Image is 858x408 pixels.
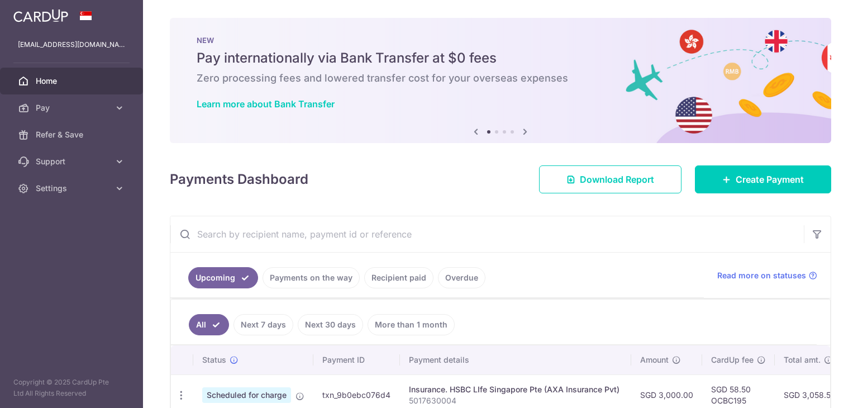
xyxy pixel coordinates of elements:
span: Read more on statuses [717,270,806,281]
p: [EMAIL_ADDRESS][DOMAIN_NAME] [18,39,125,50]
a: Next 30 days [298,314,363,335]
span: Scheduled for charge [202,387,291,403]
span: Support [36,156,109,167]
th: Payment details [400,345,631,374]
h5: Pay internationally via Bank Transfer at $0 fees [197,49,804,67]
a: Learn more about Bank Transfer [197,98,335,110]
span: Create Payment [736,173,804,186]
a: Overdue [438,267,485,288]
span: Download Report [580,173,654,186]
span: Status [202,354,226,366]
h6: Zero processing fees and lowered transfer cost for your overseas expenses [197,72,804,85]
h4: Payments Dashboard [170,169,308,189]
p: NEW [197,36,804,45]
a: Upcoming [188,267,258,288]
a: Download Report [539,165,681,193]
span: CardUp fee [711,354,754,366]
a: More than 1 month [368,314,455,335]
a: Recipient paid [364,267,433,288]
span: Home [36,75,109,87]
a: Create Payment [695,165,831,193]
a: Read more on statuses [717,270,817,281]
a: All [189,314,229,335]
span: Total amt. [784,354,821,366]
img: Bank transfer banner [170,18,831,143]
img: CardUp [13,9,68,22]
span: Pay [36,102,109,113]
div: Insurance. HSBC LIfe Singapore Pte (AXA Insurance Pvt) [409,384,622,395]
span: Refer & Save [36,129,109,140]
span: Settings [36,183,109,194]
a: Next 7 days [233,314,293,335]
a: Payments on the way [263,267,360,288]
p: 5017630004 [409,395,622,406]
th: Payment ID [313,345,400,374]
input: Search by recipient name, payment id or reference [170,216,804,252]
span: Amount [640,354,669,366]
